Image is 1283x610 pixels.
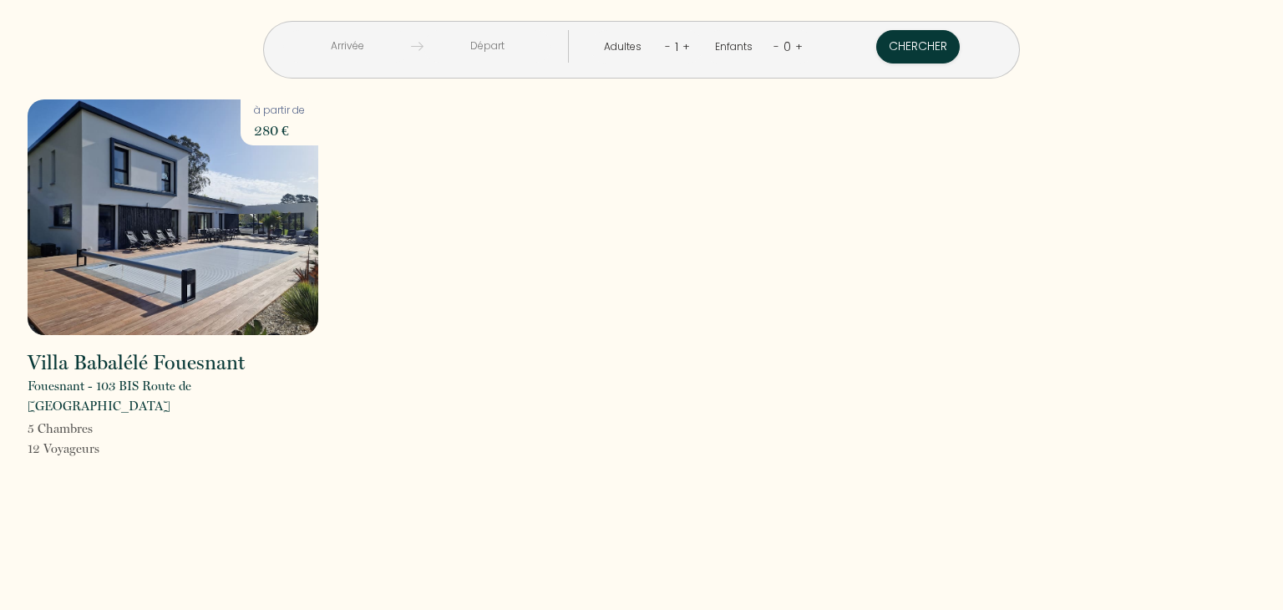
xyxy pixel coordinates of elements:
[28,353,245,373] h2: Villa Babalélé Fouesnant
[876,30,960,64] button: Chercher
[773,38,779,54] a: -
[28,439,99,459] p: 12 Voyageur
[715,39,758,55] div: Enfants
[671,33,682,60] div: 1
[795,38,803,54] a: +
[28,99,318,335] img: rental-image
[779,33,795,60] div: 0
[94,441,99,456] span: s
[665,38,671,54] a: -
[254,103,305,119] p: à partir de
[254,119,305,142] p: 280 €
[411,40,423,53] img: guests
[28,376,318,416] p: Fouesnant - 103 BIS Route de [GEOGRAPHIC_DATA]
[423,30,551,63] input: Départ
[88,421,93,436] span: s
[28,419,99,439] p: 5 Chambre
[604,39,647,55] div: Adultes
[283,30,411,63] input: Arrivée
[682,38,690,54] a: +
